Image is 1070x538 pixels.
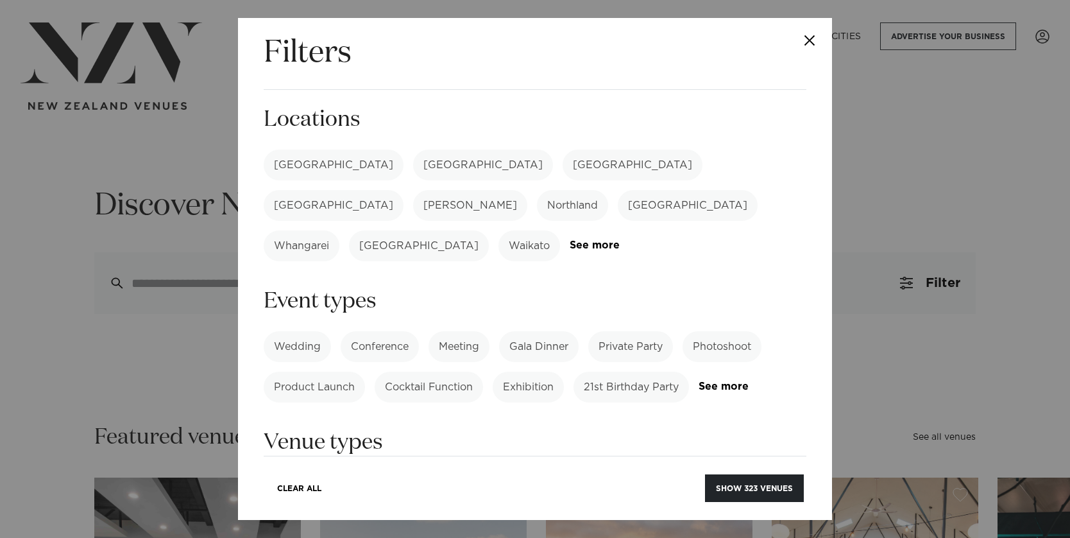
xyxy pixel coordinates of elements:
[618,190,758,221] label: [GEOGRAPHIC_DATA]
[413,190,527,221] label: [PERSON_NAME]
[264,287,806,316] h3: Event types
[375,372,483,403] label: Cocktail Function
[705,474,804,502] button: Show 323 venues
[264,372,365,403] label: Product Launch
[493,372,564,403] label: Exhibition
[341,331,419,362] label: Conference
[266,474,332,502] button: Clear All
[264,150,403,180] label: [GEOGRAPHIC_DATA]
[588,331,673,362] label: Private Party
[349,230,489,261] label: [GEOGRAPHIC_DATA]
[264,105,806,134] h3: Locations
[264,33,352,74] h2: Filters
[787,18,832,63] button: Close
[573,372,689,403] label: 21st Birthday Party
[683,331,761,362] label: Photoshoot
[413,150,553,180] label: [GEOGRAPHIC_DATA]
[537,190,608,221] label: Northland
[264,331,331,362] label: Wedding
[429,331,489,362] label: Meeting
[498,230,560,261] label: Waikato
[499,331,579,362] label: Gala Dinner
[563,150,702,180] label: [GEOGRAPHIC_DATA]
[264,428,806,457] h3: Venue types
[264,190,403,221] label: [GEOGRAPHIC_DATA]
[264,230,339,261] label: Whangarei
